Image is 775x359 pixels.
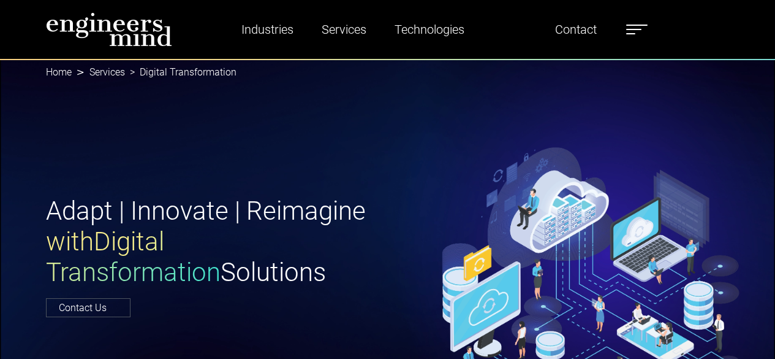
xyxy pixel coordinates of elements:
a: Contact Us [46,298,130,317]
a: Industries [236,15,298,44]
a: Contact [550,15,602,44]
img: logo [46,12,172,47]
a: Services [89,66,125,78]
h1: Adapt | Innovate | Reimagine Solutions [46,196,380,288]
a: Services [317,15,371,44]
span: with Digital Transformation [46,226,221,287]
a: Home [46,66,72,78]
nav: breadcrumb [46,59,730,86]
a: Technologies [390,15,469,44]
li: Digital Transformation [125,65,236,80]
